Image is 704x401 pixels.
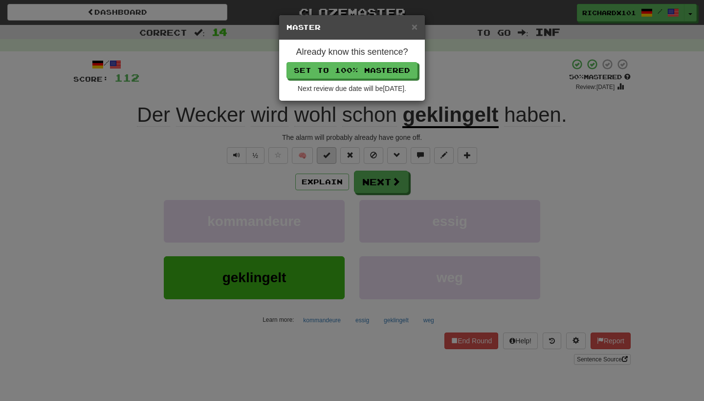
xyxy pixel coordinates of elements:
h4: Already know this sentence? [286,47,418,57]
div: Next review due date will be [DATE] . [286,84,418,93]
button: Close [412,22,418,32]
span: × [412,21,418,32]
h5: Master [286,22,418,32]
button: Set to 100% Mastered [286,62,418,79]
